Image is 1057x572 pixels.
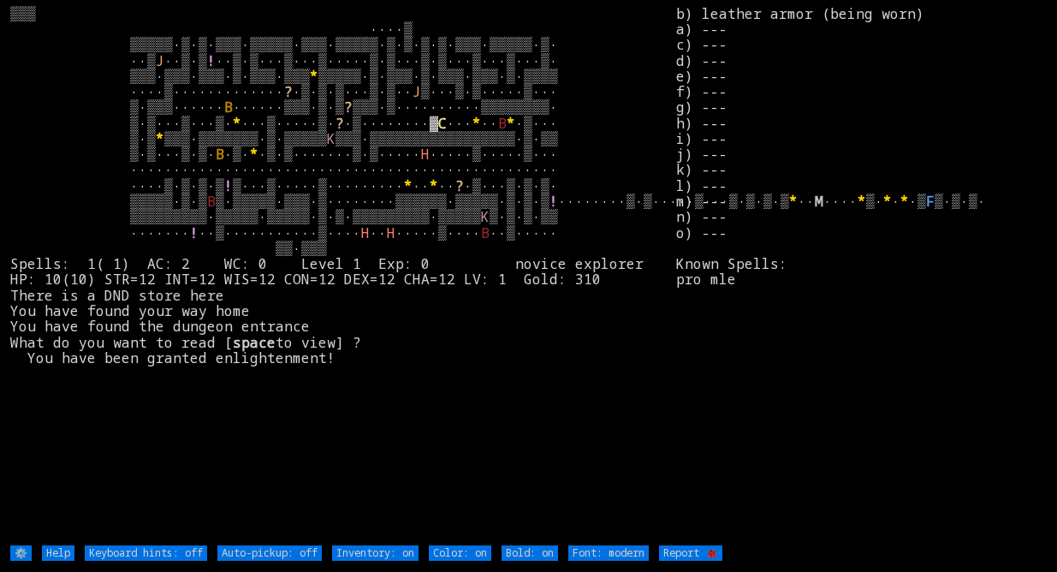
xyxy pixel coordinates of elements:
font: ? [455,176,464,195]
font: B [216,145,224,164]
input: Color: on [429,545,491,561]
input: Keyboard hints: off [85,545,207,561]
input: ⚙️ [10,545,32,561]
font: H [387,223,395,242]
font: K [327,129,336,148]
font: B [498,114,507,133]
font: B [224,98,233,116]
larn: ▒▒▒ ····▒ ▒▒▒▒▒·▒·▒·▒▒▒·▒▒▒▒▒·▒▒▒·▒▒▒▒▒·▒·▒·▒·▒·▒▒▒·▒▒▒▒▒·▒· ··▒ ··▒·▒ ··▒·▒···▒···▒·····▒·▒···▒·... [10,6,676,544]
input: Font: modern [568,545,649,561]
input: Bold: on [502,545,558,561]
font: B [481,223,490,242]
font: B [207,192,216,211]
font: ! [190,223,199,242]
font: ? [284,82,293,101]
input: Inventory: on [332,545,419,561]
font: ! [224,176,233,195]
font: J [413,82,421,101]
font: J [156,51,164,70]
font: H [361,223,370,242]
stats: b) leather armor (being worn) a) --- c) --- d) --- e) --- f) --- g) --- h) --- i) --- j) --- k) -... [676,6,1046,544]
font: C [438,114,447,133]
input: Auto-pickup: off [217,545,322,561]
font: ? [336,114,344,133]
b: space [233,333,276,352]
input: Help [42,545,74,561]
font: H [421,145,430,164]
font: K [481,207,490,226]
font: ? [344,98,353,116]
input: Report 🐞 [659,545,722,561]
font: ! [549,192,558,211]
font: ! [207,51,216,70]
